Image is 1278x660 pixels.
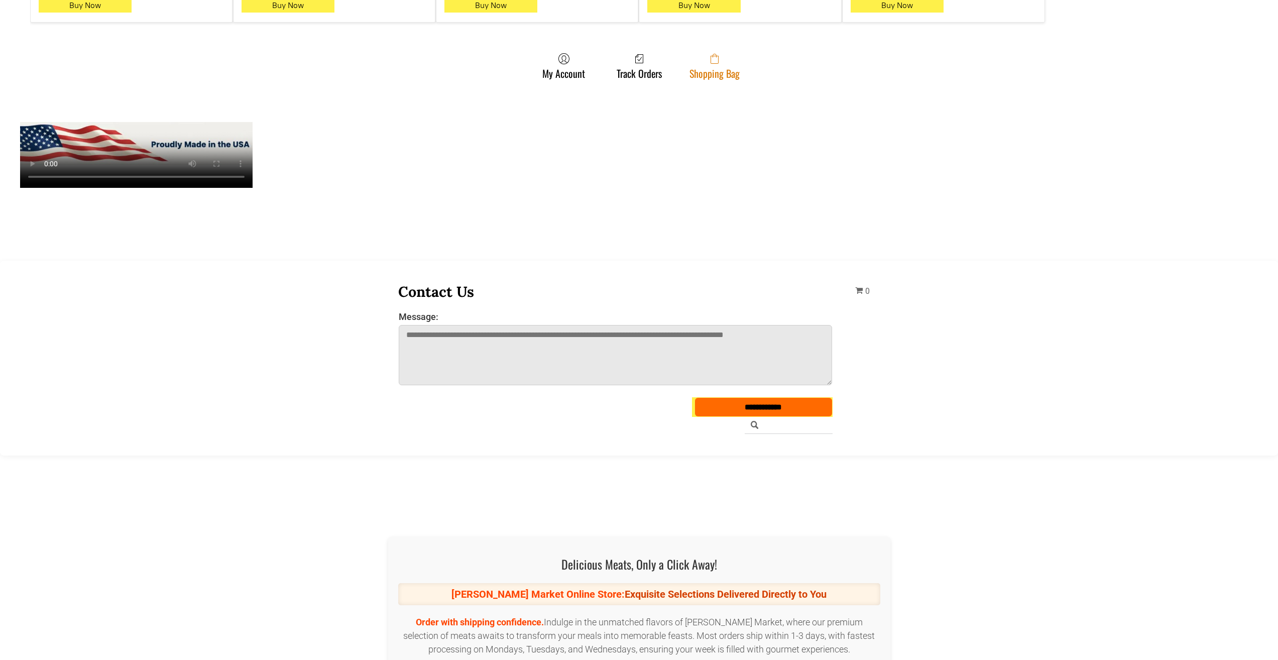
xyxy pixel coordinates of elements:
a: My Account [537,53,590,79]
span: Order with shipping confidence. [416,617,544,627]
strong: Exquisite Selections Delivered Directly to You [625,588,827,600]
span: Buy Now [678,1,710,10]
label: Message: [399,311,833,322]
h3: Contact Us [398,282,833,301]
div: [PERSON_NAME] Market Online Store: [398,583,880,605]
span: Buy Now [475,1,507,10]
span: Buy Now [69,1,101,10]
span: Buy Now [881,1,913,10]
span: 0 [865,286,870,296]
span: Buy Now [272,1,304,10]
a: Shopping Bag [684,53,745,79]
h1: Delicious Meats, Only a Click Away! [398,555,880,573]
a: Track Orders [612,53,667,79]
p: Indulge in the unmatched flavors of [PERSON_NAME] Market, where our premium selection of meats aw... [398,615,880,656]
